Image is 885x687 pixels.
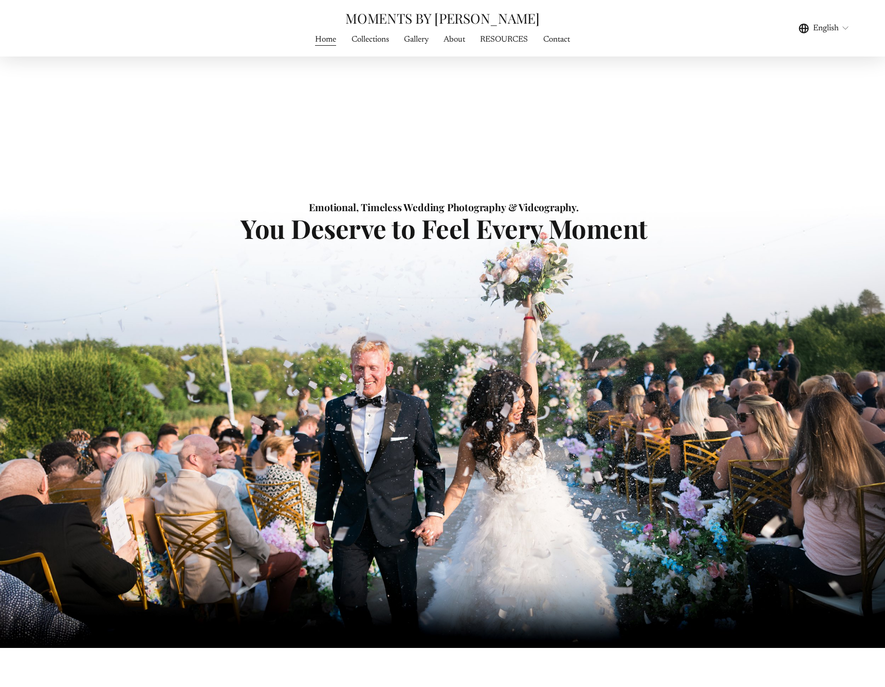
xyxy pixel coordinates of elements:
span: Gallery [404,33,429,46]
strong: Emotional, Timeless Wedding Photography & Videography. [309,200,579,214]
a: Contact [543,33,570,47]
a: About [444,33,465,47]
a: folder dropdown [404,33,429,47]
div: language picker [799,21,850,35]
a: MOMENTS BY [PERSON_NAME] [345,9,540,27]
a: RESOURCES [480,33,528,47]
a: Home [315,33,336,47]
span: English [813,22,839,34]
strong: You Deserve to Feel Every Moment [241,211,648,246]
a: Collections [352,33,389,47]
